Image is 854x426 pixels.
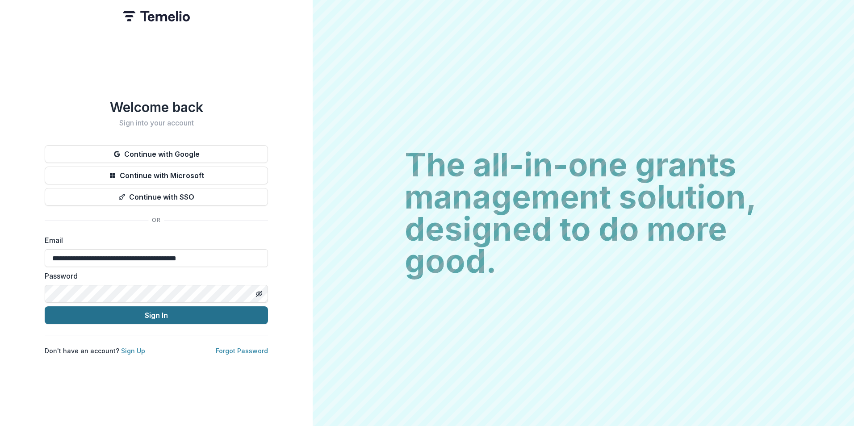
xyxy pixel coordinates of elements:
p: Don't have an account? [45,346,145,355]
img: Temelio [123,11,190,21]
a: Sign Up [121,347,145,355]
label: Password [45,271,263,281]
h2: Sign into your account [45,119,268,127]
button: Toggle password visibility [252,287,266,301]
label: Email [45,235,263,246]
button: Continue with Microsoft [45,167,268,184]
button: Continue with SSO [45,188,268,206]
h1: Welcome back [45,99,268,115]
button: Continue with Google [45,145,268,163]
a: Forgot Password [216,347,268,355]
button: Sign In [45,306,268,324]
